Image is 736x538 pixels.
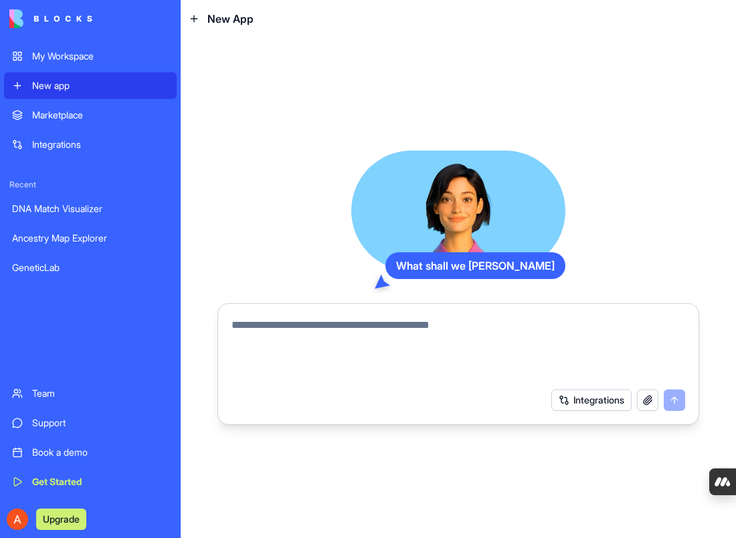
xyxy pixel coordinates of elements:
button: Integrations [551,389,632,411]
a: Marketplace [4,102,177,128]
div: Marketplace [32,108,169,122]
img: logo [9,9,92,28]
span: New App [207,11,254,27]
img: ACg8ocITBX1reyd7AzlARPHZPFnwbzBqMD2ogS2eydDauYtn0nj2iw=s96-c [7,509,28,530]
a: GeneticLab [4,254,177,281]
div: Ancestry Map Explorer [12,232,169,245]
div: DNA Match Visualizer [12,202,169,215]
a: Support [4,410,177,436]
div: My Workspace [32,50,169,63]
a: Book a demo [4,439,177,466]
div: GeneticLab [12,261,169,274]
div: What shall we [PERSON_NAME] [385,252,565,279]
div: Team [32,387,169,400]
a: My Workspace [4,43,177,70]
div: Integrations [32,138,169,151]
a: Get Started [4,468,177,495]
div: Book a demo [32,446,169,459]
div: Get Started [32,475,169,488]
button: Upgrade [36,509,86,530]
span: Recent [4,179,177,190]
a: Team [4,380,177,407]
a: Upgrade [36,512,86,525]
div: Support [32,416,169,430]
a: Ancestry Map Explorer [4,225,177,252]
a: Integrations [4,131,177,158]
a: DNA Match Visualizer [4,195,177,222]
a: New app [4,72,177,99]
div: New app [32,79,169,92]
